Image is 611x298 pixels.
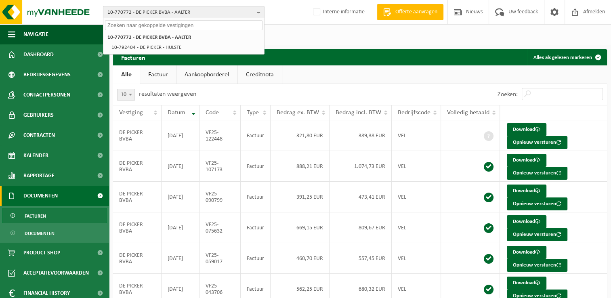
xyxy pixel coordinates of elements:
[105,20,262,30] input: Zoeken naar gekoppelde vestigingen
[199,182,240,212] td: VF25-090799
[25,208,46,224] span: Facturen
[377,4,443,20] a: Offerte aanvragen
[206,109,219,116] span: Code
[23,145,48,166] span: Kalender
[113,49,153,65] h2: Facturen
[336,109,381,116] span: Bedrag incl. BTW
[330,182,392,212] td: 473,41 EUR
[117,89,135,101] span: 10
[241,151,271,182] td: Factuur
[507,246,546,259] a: Download
[507,154,546,167] a: Download
[507,123,546,136] a: Download
[247,109,259,116] span: Type
[2,225,107,241] a: Documenten
[507,259,567,272] button: Opnieuw versturen
[23,44,54,65] span: Dashboard
[23,263,89,283] span: Acceptatievoorwaarden
[392,120,441,151] td: VEL
[271,151,330,182] td: 888,21 EUR
[23,85,70,105] span: Contactpersonen
[330,212,392,243] td: 809,67 EUR
[199,243,240,274] td: VF25-059017
[507,136,567,149] button: Opnieuw versturen
[330,243,392,274] td: 557,45 EUR
[271,212,330,243] td: 669,15 EUR
[23,243,60,263] span: Product Shop
[103,6,265,18] button: 10-770772 - DE PICKER BVBA - AALTER
[277,109,319,116] span: Bedrag ex. BTW
[113,243,162,274] td: DE PICKER BVBA
[507,185,546,197] a: Download
[119,109,143,116] span: Vestiging
[330,151,392,182] td: 1.074,73 EUR
[507,167,567,180] button: Opnieuw versturen
[393,8,439,16] span: Offerte aanvragen
[162,151,199,182] td: [DATE]
[241,120,271,151] td: Factuur
[109,42,262,52] li: 10-792404 - DE PICKER - HULSTE
[507,277,546,290] a: Download
[498,91,518,98] label: Zoeken:
[507,215,546,228] a: Download
[118,89,134,101] span: 10
[23,65,71,85] span: Bedrijfsgegevens
[527,49,606,65] button: Alles als gelezen markeren
[107,6,254,19] span: 10-770772 - DE PICKER BVBA - AALTER
[392,151,441,182] td: VEL
[271,182,330,212] td: 391,25 EUR
[162,182,199,212] td: [DATE]
[162,212,199,243] td: [DATE]
[330,120,392,151] td: 389,38 EUR
[23,186,58,206] span: Documenten
[241,212,271,243] td: Factuur
[162,120,199,151] td: [DATE]
[199,120,240,151] td: VF25-122448
[2,208,107,223] a: Facturen
[168,109,185,116] span: Datum
[199,151,240,182] td: VF25-107173
[23,105,54,125] span: Gebruikers
[271,243,330,274] td: 460,70 EUR
[392,243,441,274] td: VEL
[507,228,567,241] button: Opnieuw versturen
[507,197,567,210] button: Opnieuw versturen
[25,226,55,241] span: Documenten
[23,125,55,145] span: Contracten
[113,182,162,212] td: DE PICKER BVBA
[107,35,191,40] strong: 10-770772 - DE PICKER BVBA - AALTER
[398,109,430,116] span: Bedrijfscode
[392,182,441,212] td: VEL
[23,24,48,44] span: Navigatie
[392,212,441,243] td: VEL
[199,212,240,243] td: VF25-075632
[113,212,162,243] td: DE PICKER BVBA
[176,65,237,84] a: Aankoopborderel
[447,109,489,116] span: Volledig betaald
[113,151,162,182] td: DE PICKER BVBA
[113,120,162,151] td: DE PICKER BVBA
[113,65,140,84] a: Alle
[140,65,176,84] a: Factuur
[241,182,271,212] td: Factuur
[311,6,365,18] label: Interne informatie
[241,243,271,274] td: Factuur
[139,91,196,97] label: resultaten weergeven
[23,166,55,186] span: Rapportage
[238,65,282,84] a: Creditnota
[162,243,199,274] td: [DATE]
[271,120,330,151] td: 321,80 EUR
